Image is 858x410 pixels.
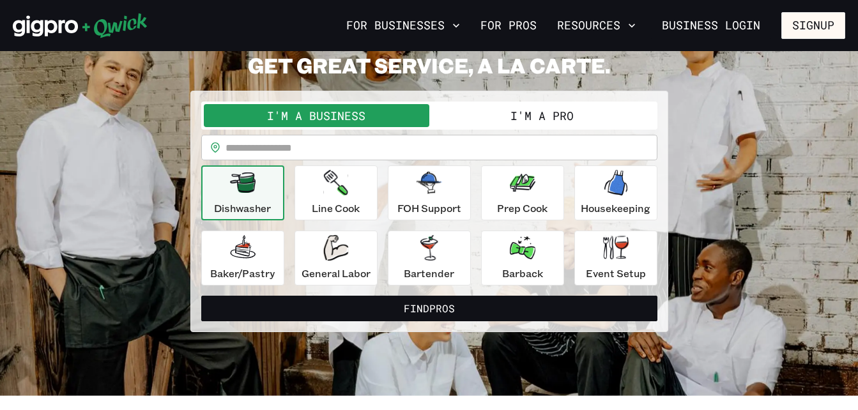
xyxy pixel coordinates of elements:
button: Resources [552,15,641,36]
button: Prep Cook [481,165,564,220]
button: I'm a Pro [429,104,655,127]
p: Baker/Pastry [210,266,275,281]
button: Event Setup [574,231,657,285]
button: Dishwasher [201,165,284,220]
button: Baker/Pastry [201,231,284,285]
p: Bartender [404,266,454,281]
a: Business Login [651,12,771,39]
button: Signup [781,12,845,39]
h2: GET GREAT SERVICE, A LA CARTE. [190,52,668,78]
p: Dishwasher [214,201,271,216]
p: FOH Support [397,201,461,216]
button: Line Cook [295,165,378,220]
button: Bartender [388,231,471,285]
button: Housekeeping [574,165,657,220]
button: Barback [481,231,564,285]
button: General Labor [295,231,378,285]
p: Housekeeping [581,201,650,216]
p: Prep Cook [497,201,548,216]
button: FindPros [201,296,657,321]
button: I'm a Business [204,104,429,127]
p: Event Setup [586,266,646,281]
p: General Labor [302,266,371,281]
p: Barback [502,266,543,281]
p: Line Cook [312,201,360,216]
button: For Businesses [341,15,465,36]
button: FOH Support [388,165,471,220]
a: For Pros [475,15,542,36]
